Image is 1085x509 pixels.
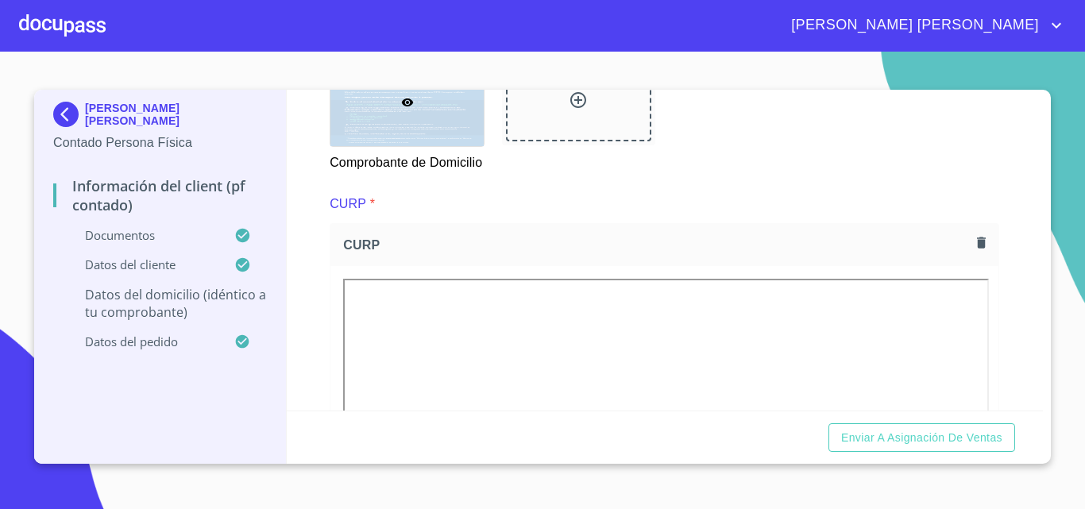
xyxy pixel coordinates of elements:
p: Datos del pedido [53,334,234,349]
span: [PERSON_NAME] [PERSON_NAME] [779,13,1047,38]
span: CURP [343,237,971,253]
button: Enviar a Asignación de Ventas [828,423,1015,453]
p: Comprobante de Domicilio [330,147,483,172]
p: Contado Persona Física [53,133,267,152]
img: Docupass spot blue [53,102,85,127]
button: account of current user [779,13,1066,38]
div: [PERSON_NAME] [PERSON_NAME] [53,102,267,133]
span: Enviar a Asignación de Ventas [841,428,1002,448]
p: Información del Client (PF contado) [53,176,267,214]
p: Datos del cliente [53,256,234,272]
p: Documentos [53,227,234,243]
p: Datos del domicilio (idéntico a tu comprobante) [53,286,267,321]
p: CURP [330,195,366,214]
p: [PERSON_NAME] [PERSON_NAME] [85,102,267,127]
